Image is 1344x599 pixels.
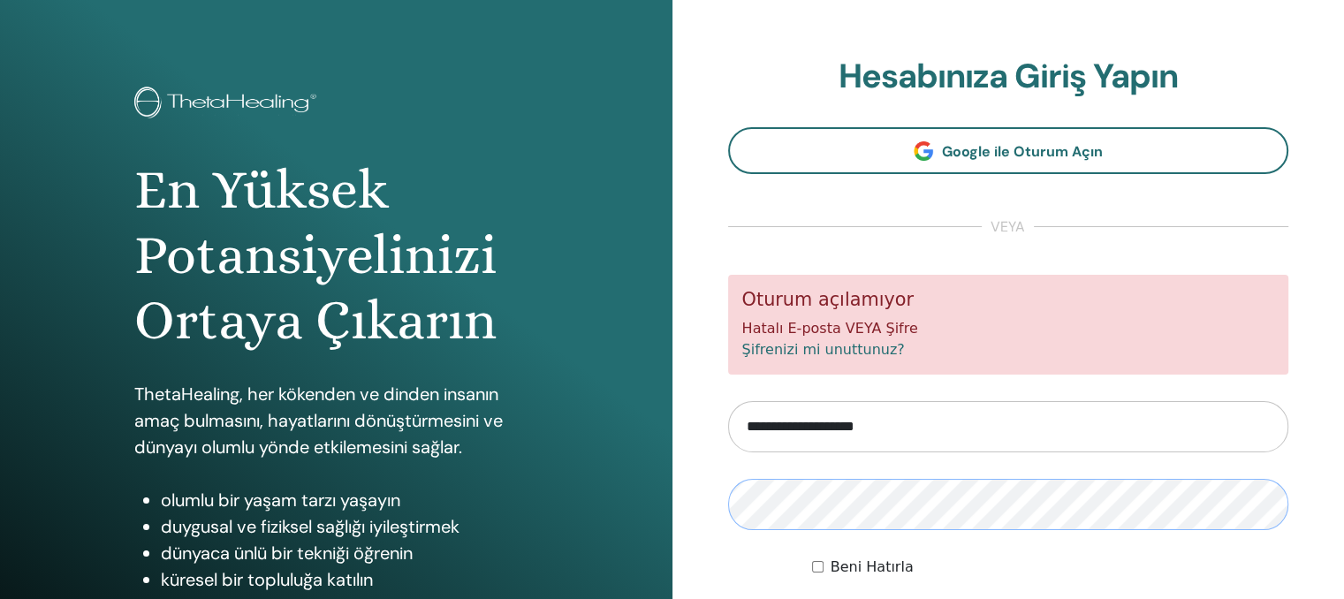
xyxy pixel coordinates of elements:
[812,557,1288,578] div: Beni süresiz olarak veya manuel olarak çıkış yapana kadar kimlik doğrulamalı tut
[161,568,373,591] font: küresel bir topluluğa katılın
[161,489,400,512] font: olumlu bir yaşam tarzı yaşayın
[742,289,914,310] font: Oturum açılamıyor
[991,217,1025,236] font: veya
[134,158,497,353] font: En Yüksek Potansiyelinizi Ortaya Çıkarın
[134,383,503,459] font: ThetaHealing, her kökenden ve dinden insanın amaç bulmasını, hayatlarını dönüştürmesini ve dünyay...
[161,515,459,538] font: duygusal ve fiziksel sağlığı iyileştirmek
[728,127,1289,174] a: Google ile Oturum Açın
[742,341,905,358] a: Şifrenizi mi unuttunuz?
[742,320,918,337] font: Hatalı E-posta VEYA Şifre
[942,142,1103,161] font: Google ile Oturum Açın
[839,54,1178,98] font: Hesabınıza Giriş Yapın
[161,542,413,565] font: dünyaca ünlü bir tekniği öğrenin
[831,558,914,575] font: Beni Hatırla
